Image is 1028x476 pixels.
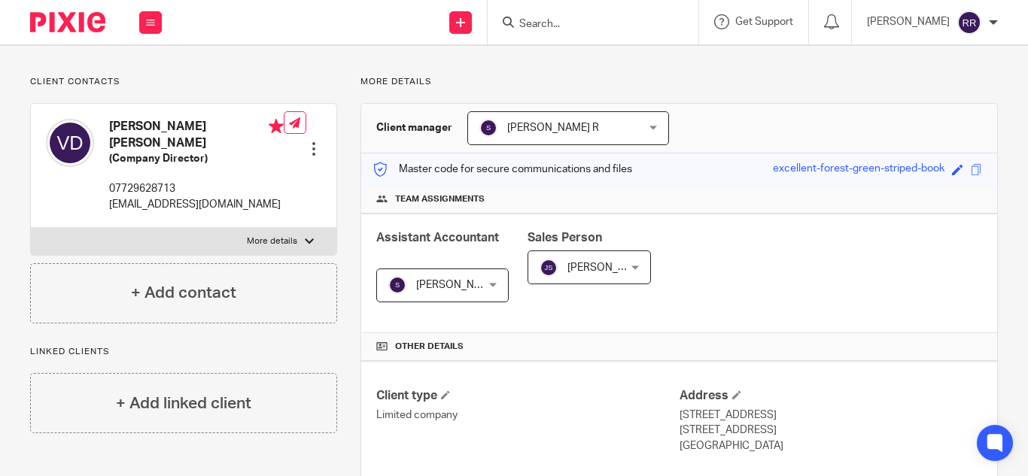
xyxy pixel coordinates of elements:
span: Sales Person [528,232,602,244]
i: Primary [269,119,284,134]
p: [STREET_ADDRESS] [680,423,982,438]
p: 07729628713 [109,181,284,196]
p: Master code for secure communications and files [373,162,632,177]
span: [PERSON_NAME] R [507,123,599,133]
span: [PERSON_NAME] R [416,280,508,290]
h4: [PERSON_NAME] [PERSON_NAME] [109,119,284,151]
p: Client contacts [30,76,337,88]
img: Pixie [30,12,105,32]
h5: (Company Director) [109,151,284,166]
span: [PERSON_NAME] [567,262,650,273]
img: svg%3E [479,119,497,137]
h3: Client manager [376,120,452,135]
span: Other details [395,341,464,353]
p: Limited company [376,408,679,423]
p: More details [247,235,297,247]
img: svg%3E [388,276,406,294]
span: Get Support [735,17,793,27]
p: More details [360,76,998,88]
h4: Address [680,388,982,404]
h4: + Add contact [131,281,236,305]
p: [PERSON_NAME] [867,14,950,29]
p: [STREET_ADDRESS] [680,408,982,423]
input: Search [518,18,653,32]
img: svg%3E [46,119,94,167]
div: excellent-forest-green-striped-book [773,161,944,178]
img: svg%3E [957,11,981,35]
p: [EMAIL_ADDRESS][DOMAIN_NAME] [109,197,284,212]
span: Assistant Accountant [376,232,499,244]
h4: + Add linked client [116,392,251,415]
p: Linked clients [30,346,337,358]
span: Team assignments [395,193,485,205]
h4: Client type [376,388,679,404]
img: svg%3E [540,259,558,277]
p: [GEOGRAPHIC_DATA] [680,438,982,453]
